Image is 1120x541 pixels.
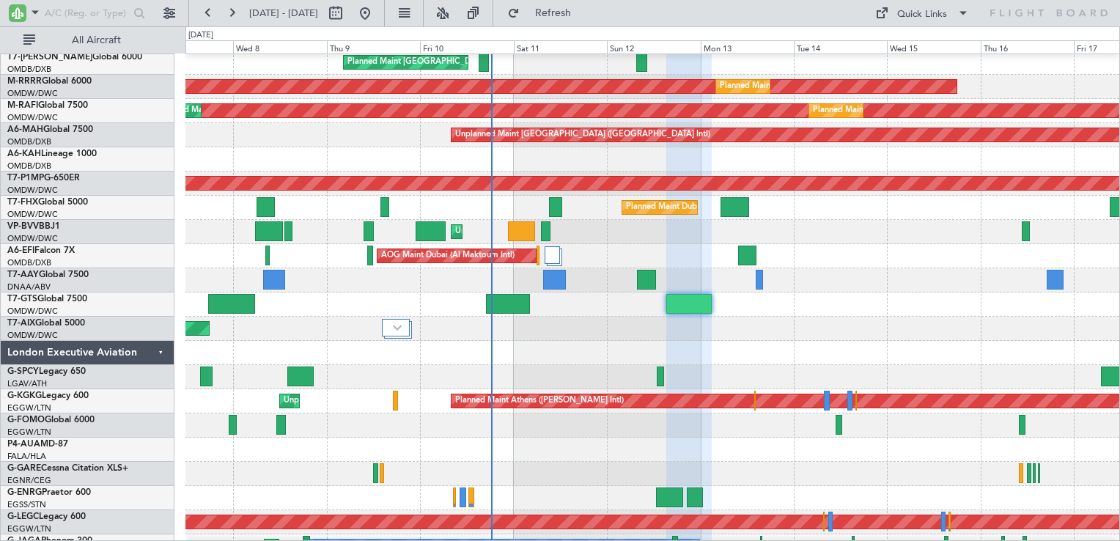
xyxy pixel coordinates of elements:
span: Refresh [523,8,584,18]
a: P4-AUAMD-87 [7,440,68,449]
span: G-SPCY [7,367,39,376]
a: T7-[PERSON_NAME]Global 6000 [7,53,142,62]
div: Wed 15 [887,40,980,54]
span: P4-AUA [7,440,40,449]
a: OMDW/DWC [7,185,58,196]
a: EGGW/LTN [7,402,51,413]
span: G-LEGC [7,512,39,521]
a: G-GARECessna Citation XLS+ [7,464,128,473]
a: EGSS/STN [7,499,46,510]
a: T7-AIXGlobal 5000 [7,319,85,328]
a: EGGW/LTN [7,427,51,438]
a: LGAV/ATH [7,378,47,389]
a: OMDW/DWC [7,112,58,123]
div: Thu 16 [981,40,1074,54]
div: Sat 11 [514,40,607,54]
span: G-GARE [7,464,41,473]
a: A6-KAHLineage 1000 [7,150,97,158]
a: T7-GTSGlobal 7500 [7,295,87,303]
a: OMDW/DWC [7,88,58,99]
a: OMDW/DWC [7,233,58,244]
div: Planned Maint Dubai (Al Maktoum Intl) [720,76,864,97]
div: Sun 12 [607,40,700,54]
div: Wed 8 [233,40,326,54]
a: T7-FHXGlobal 5000 [7,198,88,207]
div: Planned Maint Dubai (Al Maktoum Intl) [813,100,957,122]
span: [DATE] - [DATE] [249,7,318,20]
a: OMDB/DXB [7,257,51,268]
img: arrow-gray.svg [393,325,402,331]
a: G-SPCYLegacy 650 [7,367,86,376]
div: Unplanned Maint [GEOGRAPHIC_DATA] ([GEOGRAPHIC_DATA] Intl) [455,124,710,146]
span: T7-AIX [7,319,35,328]
a: G-KGKGLegacy 600 [7,391,89,400]
input: A/C (Reg. or Type) [45,2,129,24]
div: Unplanned Maint [GEOGRAPHIC_DATA] (Ataturk) [284,390,468,412]
a: EGGW/LTN [7,523,51,534]
span: G-KGKG [7,391,42,400]
span: A6-KAH [7,150,41,158]
div: Tue 7 [140,40,233,54]
span: A6-MAH [7,125,43,134]
a: G-ENRGPraetor 600 [7,488,91,497]
div: Thu 9 [327,40,420,54]
a: T7-P1MPG-650ER [7,174,80,183]
a: A6-EFIFalcon 7X [7,246,75,255]
div: Fri 10 [420,40,513,54]
a: G-LEGCLegacy 600 [7,512,86,521]
a: DNAA/ABV [7,281,51,292]
div: AOG Maint Dubai (Al Maktoum Intl) [381,245,515,267]
span: VP-BVV [7,222,39,231]
span: T7-[PERSON_NAME] [7,53,92,62]
span: G-ENRG [7,488,42,497]
a: OMDW/DWC [7,306,58,317]
span: T7-GTS [7,295,37,303]
a: OMDW/DWC [7,209,58,220]
a: VP-BVVBBJ1 [7,222,60,231]
div: Planned Maint [GEOGRAPHIC_DATA] ([GEOGRAPHIC_DATA] Intl) [347,51,592,73]
a: A6-MAHGlobal 7500 [7,125,93,134]
a: OMDB/DXB [7,161,51,172]
span: G-FOMO [7,416,45,424]
div: Unplanned Maint [GEOGRAPHIC_DATA] (Al Maktoum Intl) [455,221,672,243]
div: Planned Maint Athens ([PERSON_NAME] Intl) [455,390,624,412]
a: M-RAFIGlobal 7500 [7,101,88,110]
span: M-RRRR [7,77,42,86]
a: T7-AAYGlobal 7500 [7,270,89,279]
span: T7-P1MP [7,174,44,183]
button: Refresh [501,1,589,25]
a: FALA/HLA [7,451,46,462]
span: M-RAFI [7,101,38,110]
a: EGNR/CEG [7,475,51,486]
div: Planned Maint Dubai (Al Maktoum Intl) [626,196,770,218]
div: Tue 14 [794,40,887,54]
span: A6-EFI [7,246,34,255]
button: All Aircraft [16,29,159,52]
div: [DATE] [188,29,213,42]
a: OMDB/DXB [7,136,51,147]
a: G-FOMOGlobal 6000 [7,416,95,424]
a: OMDB/DXB [7,64,51,75]
div: Mon 13 [701,40,794,54]
span: T7-AAY [7,270,39,279]
span: T7-FHX [7,198,38,207]
a: OMDW/DWC [7,330,58,341]
a: M-RRRRGlobal 6000 [7,77,92,86]
span: All Aircraft [38,35,155,45]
